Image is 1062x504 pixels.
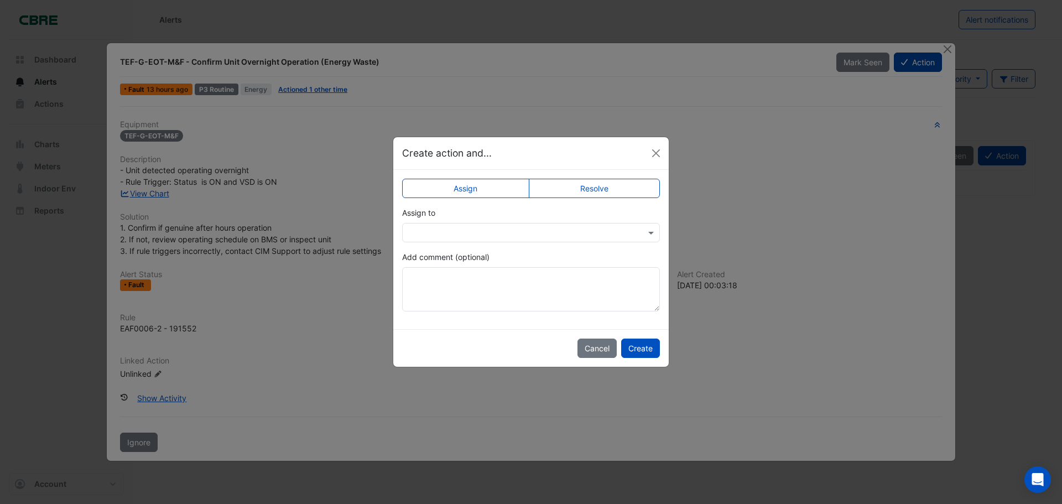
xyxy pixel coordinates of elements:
div: Open Intercom Messenger [1024,466,1051,493]
label: Assign to [402,207,435,219]
button: Close [648,145,664,162]
label: Assign [402,179,529,198]
label: Add comment (optional) [402,251,490,263]
button: Cancel [577,339,617,358]
button: Create [621,339,660,358]
h5: Create action and... [402,146,492,160]
label: Resolve [529,179,660,198]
